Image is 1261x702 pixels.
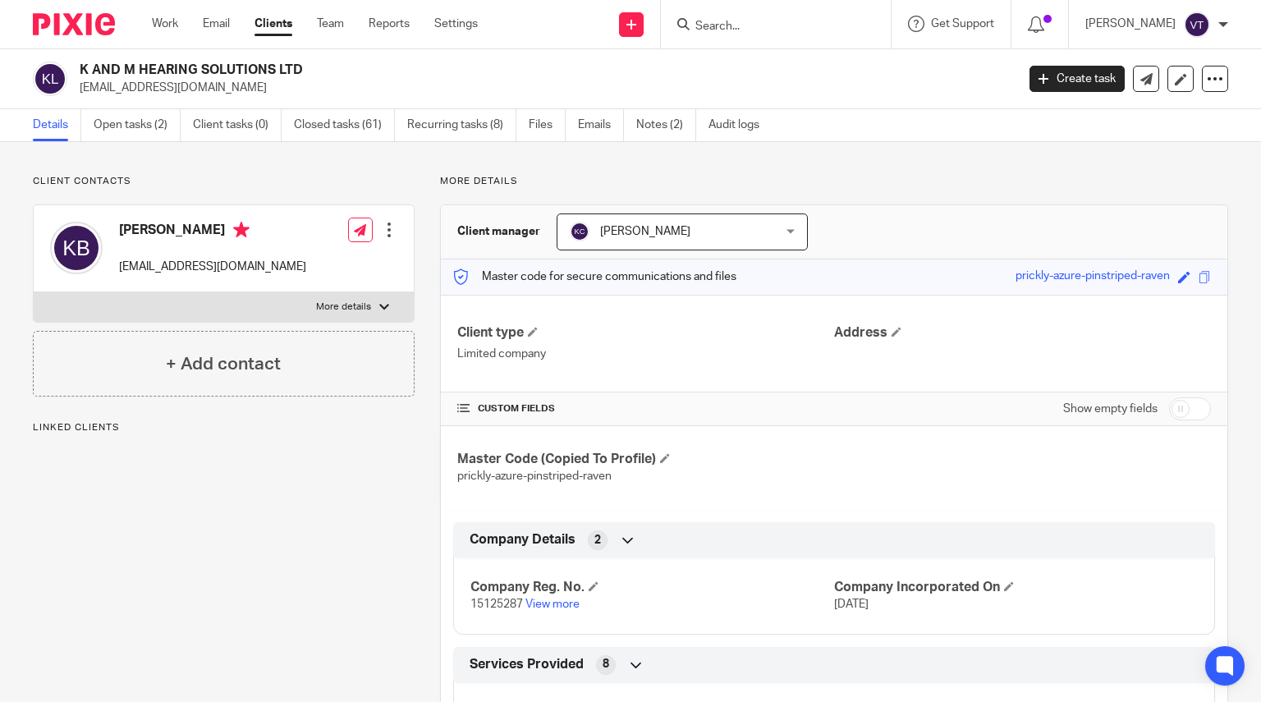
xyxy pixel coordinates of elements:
span: Services Provided [470,656,584,673]
p: Linked clients [33,421,415,434]
span: prickly-azure-pinstriped-raven [457,470,612,482]
a: Client tasks (0) [193,109,282,141]
img: Pixie [33,13,115,35]
p: More details [440,175,1228,188]
i: Primary [233,222,250,238]
h2: K AND M HEARING SOLUTIONS LTD [80,62,820,79]
h4: [PERSON_NAME] [119,222,306,242]
a: Settings [434,16,478,32]
a: Notes (2) [636,109,696,141]
h4: Company Incorporated On [834,579,1198,596]
a: Team [317,16,344,32]
h4: Client type [457,324,834,342]
a: Emails [578,109,624,141]
div: prickly-azure-pinstriped-raven [1016,268,1170,287]
p: More details [316,301,371,314]
span: Company Details [470,531,575,548]
p: [EMAIL_ADDRESS][DOMAIN_NAME] [80,80,1005,96]
span: [PERSON_NAME] [600,226,690,237]
img: svg%3E [1184,11,1210,38]
img: svg%3E [50,222,103,274]
a: Email [203,16,230,32]
p: Client contacts [33,175,415,188]
p: Limited company [457,346,834,362]
h4: CUSTOM FIELDS [457,402,834,415]
a: Reports [369,16,410,32]
a: Work [152,16,178,32]
p: [PERSON_NAME] [1085,16,1176,32]
p: Master code for secure communications and files [453,268,736,285]
h4: + Add contact [166,351,281,377]
a: Details [33,109,81,141]
label: Show empty fields [1063,401,1158,417]
a: Files [529,109,566,141]
span: 15125287 [470,599,523,610]
h4: Master Code (Copied To Profile) [457,451,834,468]
p: [EMAIL_ADDRESS][DOMAIN_NAME] [119,259,306,275]
span: 2 [594,532,601,548]
span: [DATE] [834,599,869,610]
a: Clients [254,16,292,32]
img: svg%3E [33,62,67,96]
a: Create task [1029,66,1125,92]
a: Recurring tasks (8) [407,109,516,141]
span: 8 [603,656,609,672]
span: Get Support [931,18,994,30]
h4: Address [834,324,1211,342]
a: Closed tasks (61) [294,109,395,141]
img: svg%3E [570,222,589,241]
a: Open tasks (2) [94,109,181,141]
h3: Client manager [457,223,540,240]
h4: Company Reg. No. [470,579,834,596]
input: Search [694,20,841,34]
a: Audit logs [708,109,772,141]
a: View more [525,599,580,610]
